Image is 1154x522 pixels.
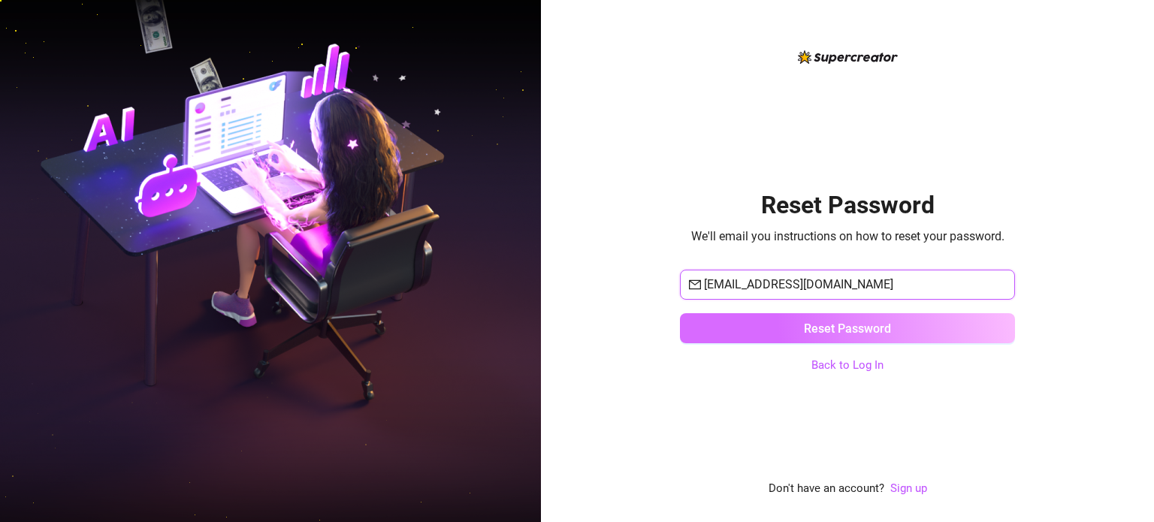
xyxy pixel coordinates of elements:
[689,279,701,291] span: mail
[811,358,884,372] a: Back to Log In
[804,321,891,336] span: Reset Password
[890,480,927,498] a: Sign up
[769,480,884,498] span: Don't have an account?
[798,50,898,64] img: logo-BBDzfeDw.svg
[704,276,1006,294] input: Your email
[680,313,1015,343] button: Reset Password
[691,227,1004,246] span: We'll email you instructions on how to reset your password.
[761,190,935,221] h2: Reset Password
[890,481,927,495] a: Sign up
[811,357,884,375] a: Back to Log In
